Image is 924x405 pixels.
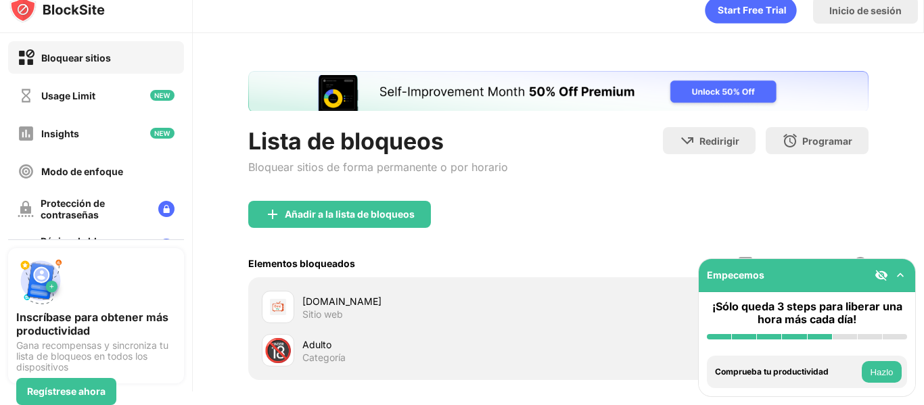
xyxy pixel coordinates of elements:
img: time-usage-off.svg [18,87,34,104]
button: Hazlo [862,361,902,383]
img: new-icon.svg [150,90,175,101]
img: new-icon.svg [150,128,175,139]
img: eye-not-visible.svg [875,268,888,282]
div: Sitio web [302,308,343,320]
div: Inscríbase para obtener más productividad [16,310,176,337]
div: Protección de contraseñas [41,197,147,220]
img: customize-block-page-off.svg [18,239,34,255]
div: Programar [802,135,852,147]
div: [DOMAIN_NAME] [302,294,559,308]
div: Lista de bloqueos [248,127,508,155]
div: Añadir a la lista de bloqueos [285,209,415,220]
div: Comprueba tu productividad [715,367,858,377]
div: Usage Limit [41,90,95,101]
img: lock-menu.svg [158,201,175,217]
div: Insights [41,128,79,139]
div: ¡Sólo queda 3 steps para liberar una hora más cada día! [707,300,907,326]
img: focus-off.svg [18,163,34,180]
img: insights-off.svg [18,125,34,142]
div: Categoría [302,352,346,364]
div: Redirigir [699,135,739,147]
div: Página de bloques personalizados [41,235,147,258]
img: push-signup.svg [16,256,65,305]
div: 🔞 [264,337,292,364]
img: favicons [270,299,286,315]
div: Inicio de sesión [829,5,902,16]
img: lock-menu.svg [158,239,175,255]
div: Bloquear sitios [41,52,111,64]
div: Regístrese ahora [27,386,106,397]
iframe: Banner [248,71,869,111]
img: block-on.svg [18,49,34,66]
div: Bloquear sitios de forma permanente o por horario [248,160,508,174]
div: Modo de enfoque [41,166,123,177]
div: Elementos bloqueados [248,258,355,269]
div: Empecemos [707,269,764,281]
div: Gana recompensas y sincroniza tu lista de bloqueos en todos los dispositivos [16,340,176,373]
img: password-protection-off.svg [18,201,34,217]
img: omni-setup-toggle.svg [894,268,907,282]
div: Adulto [302,337,559,352]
